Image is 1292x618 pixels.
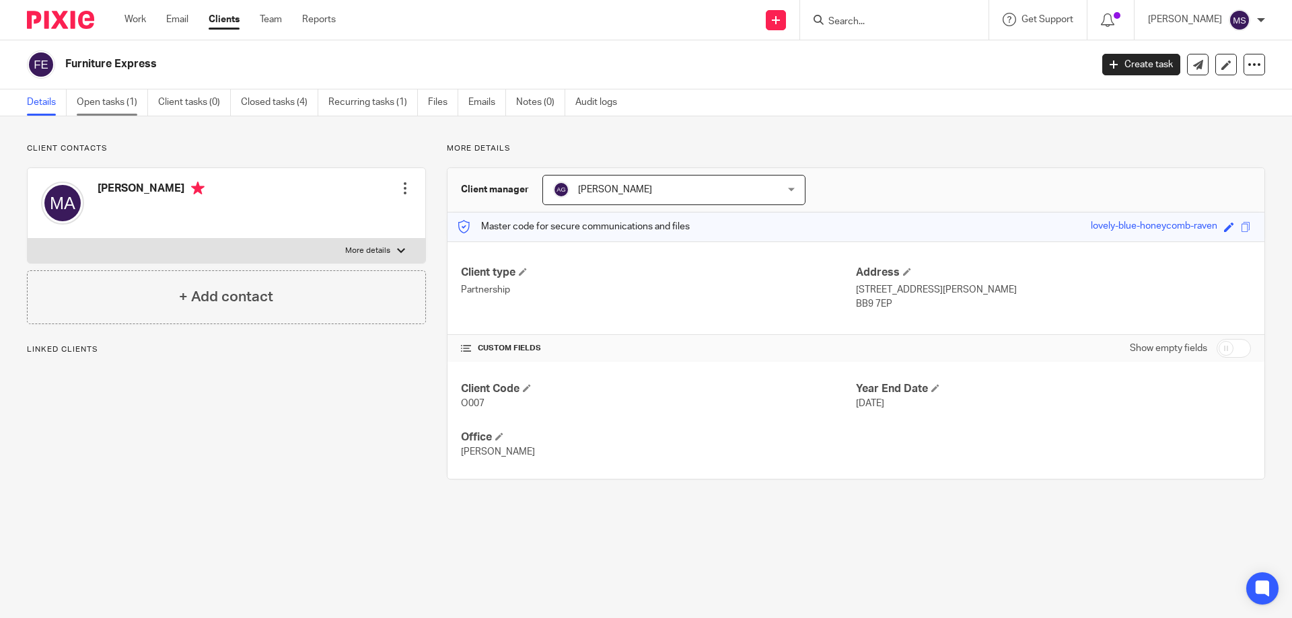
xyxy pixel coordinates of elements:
[27,11,94,29] img: Pixie
[98,182,205,198] h4: [PERSON_NAME]
[461,399,485,408] span: O007
[241,89,318,116] a: Closed tasks (4)
[856,382,1251,396] h4: Year End Date
[158,89,231,116] a: Client tasks (0)
[461,266,856,280] h4: Client type
[77,89,148,116] a: Open tasks (1)
[553,182,569,198] img: svg%3E
[328,89,418,116] a: Recurring tasks (1)
[1229,9,1250,31] img: svg%3E
[1102,54,1180,75] a: Create task
[461,447,535,457] span: [PERSON_NAME]
[856,283,1251,297] p: [STREET_ADDRESS][PERSON_NAME]
[124,13,146,26] a: Work
[856,297,1251,311] p: BB9 7EP
[41,182,84,225] img: svg%3E
[302,13,336,26] a: Reports
[1130,342,1207,355] label: Show empty fields
[461,343,856,354] h4: CUSTOM FIELDS
[1021,15,1073,24] span: Get Support
[461,183,529,196] h3: Client manager
[578,185,652,194] span: [PERSON_NAME]
[458,220,690,233] p: Master code for secure communications and files
[575,89,627,116] a: Audit logs
[345,245,390,256] p: More details
[856,399,884,408] span: [DATE]
[260,13,282,26] a: Team
[428,89,458,116] a: Files
[1091,219,1217,235] div: lovely-blue-honeycomb-raven
[27,344,426,355] p: Linked clients
[27,143,426,154] p: Client contacts
[191,182,205,195] i: Primary
[179,286,273,307] h4: + Add contact
[65,57,879,71] h2: Furniture Express
[468,89,506,116] a: Emails
[27,50,55,79] img: svg%3E
[516,89,565,116] a: Notes (0)
[461,283,856,297] p: Partnership
[461,430,856,445] h4: Office
[166,13,188,26] a: Email
[461,382,856,396] h4: Client Code
[209,13,240,26] a: Clients
[856,266,1251,280] h4: Address
[27,89,67,116] a: Details
[1148,13,1222,26] p: [PERSON_NAME]
[447,143,1265,154] p: More details
[827,16,948,28] input: Search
